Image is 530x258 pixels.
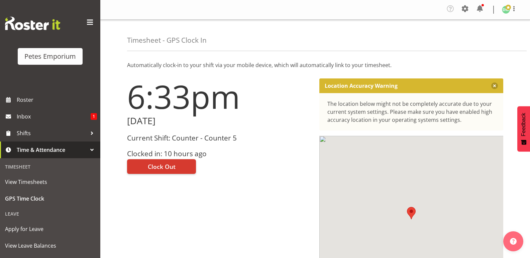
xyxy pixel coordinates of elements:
[5,224,95,234] span: Apply for Leave
[148,162,176,171] span: Clock Out
[2,190,99,207] a: GPS Time Clock
[127,134,311,142] h3: Current Shift: Counter - Counter 5
[17,111,91,121] span: Inbox
[127,36,207,44] h4: Timesheet - GPS Clock In
[127,150,311,158] h3: Clocked in: 10 hours ago
[2,221,99,237] a: Apply for Leave
[491,82,498,89] button: Close message
[521,113,527,136] span: Feedback
[17,95,97,105] span: Roster
[502,6,510,14] img: david-mcauley697.jpg
[2,237,99,254] a: View Leave Balances
[24,51,76,61] div: Petes Emporium
[5,17,60,30] img: Rosterit website logo
[327,100,496,124] div: The location below might not be completely accurate due to your current system settings. Please m...
[5,194,95,204] span: GPS Time Clock
[17,128,87,138] span: Shifts
[2,174,99,190] a: View Timesheets
[517,106,530,152] button: Feedback - Show survey
[17,145,87,155] span: Time & Attendance
[127,61,503,69] p: Automatically clock-in to your shift via your mobile device, which will automatically link to you...
[510,238,517,245] img: help-xxl-2.png
[127,78,311,114] h1: 6:33pm
[325,82,398,89] p: Location Accuracy Warning
[5,177,95,187] span: View Timesheets
[91,113,97,120] span: 1
[127,159,196,174] button: Clock Out
[2,207,99,221] div: Leave
[5,241,95,251] span: View Leave Balances
[2,160,99,174] div: Timesheet
[127,116,311,126] h2: [DATE]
